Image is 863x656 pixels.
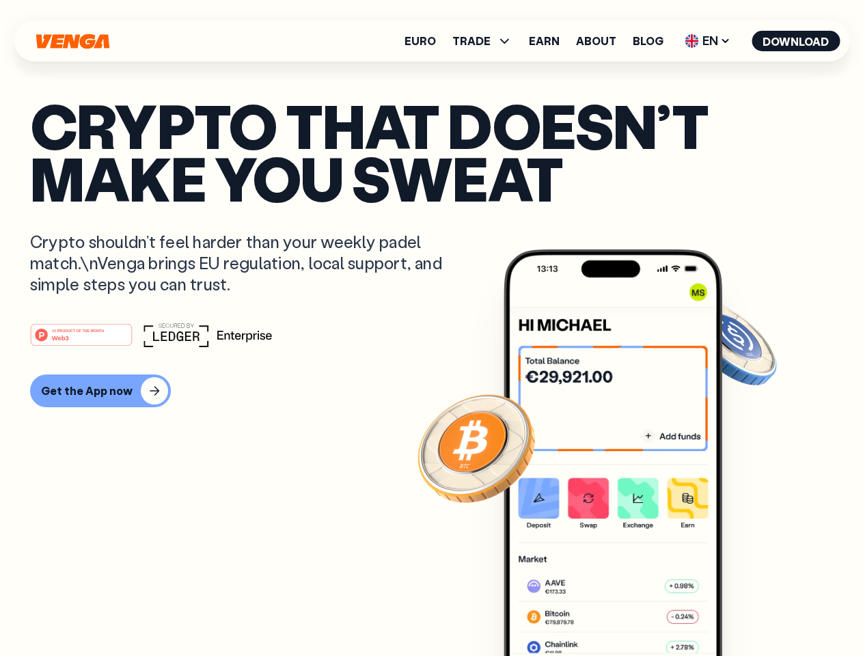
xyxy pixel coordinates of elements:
span: TRADE [452,36,491,46]
span: TRADE [452,33,512,49]
button: Download [752,31,840,51]
div: Get the App now [41,384,133,398]
p: Crypto that doesn’t make you sweat [30,99,833,204]
a: Euro [405,36,436,46]
a: About [576,36,616,46]
a: Get the App now [30,374,833,407]
tspan: #1 PRODUCT OF THE MONTH [52,328,104,332]
p: Crypto shouldn’t feel harder than your weekly padel match.\nVenga brings EU regulation, local sup... [30,231,462,295]
tspan: Web3 [52,333,69,341]
img: flag-uk [685,34,698,48]
span: EN [680,30,735,52]
img: Bitcoin [415,386,538,509]
a: Earn [529,36,560,46]
svg: Home [34,33,111,49]
button: Get the App now [30,374,171,407]
a: Blog [633,36,663,46]
img: USDC coin [681,294,780,392]
a: #1 PRODUCT OF THE MONTHWeb3 [30,331,133,349]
